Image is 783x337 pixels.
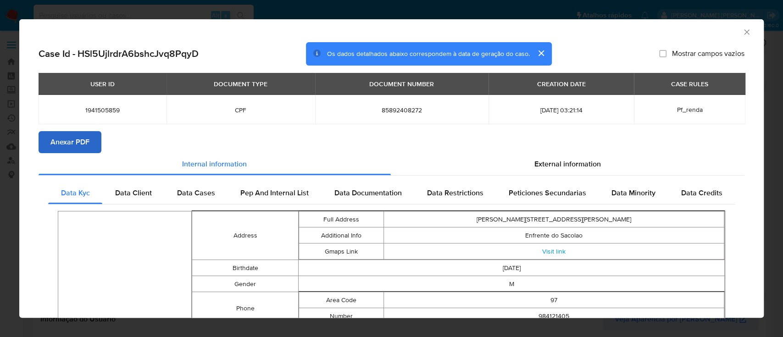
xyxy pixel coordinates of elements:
[299,211,384,227] td: Full Address
[327,49,530,58] span: Os dados detalhados abaixo correspondem à data de geração do caso.
[177,188,215,198] span: Data Cases
[500,106,623,114] span: [DATE] 03:21:14
[50,132,89,152] span: Anexar PDF
[240,188,309,198] span: Pep And Internal List
[681,188,722,198] span: Data Credits
[48,182,735,204] div: Detailed internal info
[364,76,439,92] div: DOCUMENT NUMBER
[299,260,725,276] td: [DATE]
[39,153,744,175] div: Detailed info
[85,76,120,92] div: USER ID
[192,292,298,325] td: Phone
[384,308,724,324] td: 984121405
[178,106,304,114] span: CPF
[50,106,155,114] span: 1941505859
[659,50,666,57] input: Mostrar campos vazios
[208,76,273,92] div: DOCUMENT TYPE
[299,243,384,260] td: Gmaps Link
[384,211,724,227] td: [PERSON_NAME][STREET_ADDRESS][PERSON_NAME]
[427,188,483,198] span: Data Restrictions
[666,76,714,92] div: CASE RULES
[39,48,199,60] h2: Case Id - HSl5UjlrdrA6bshcJvq8PqyD
[384,292,724,308] td: 97
[299,227,384,243] td: Additional Info
[532,76,591,92] div: CREATION DATE
[542,247,566,256] a: Visit link
[115,188,152,198] span: Data Client
[672,49,744,58] span: Mostrar campos vazios
[611,188,655,198] span: Data Minority
[384,227,724,243] td: Enfrente do Sacolao
[299,292,384,308] td: Area Code
[182,159,247,169] span: Internal information
[509,188,586,198] span: Peticiones Secundarias
[192,260,298,276] td: Birthdate
[192,276,298,292] td: Gender
[299,276,725,292] td: M
[61,188,90,198] span: Data Kyc
[334,188,401,198] span: Data Documentation
[19,19,764,318] div: closure-recommendation-modal
[39,131,101,153] button: Anexar PDF
[299,308,384,324] td: Number
[742,28,750,36] button: Fechar a janela
[192,211,298,260] td: Address
[326,106,478,114] span: 85892408272
[534,159,601,169] span: External information
[530,42,552,64] button: cerrar
[677,105,702,114] span: Pf_renda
